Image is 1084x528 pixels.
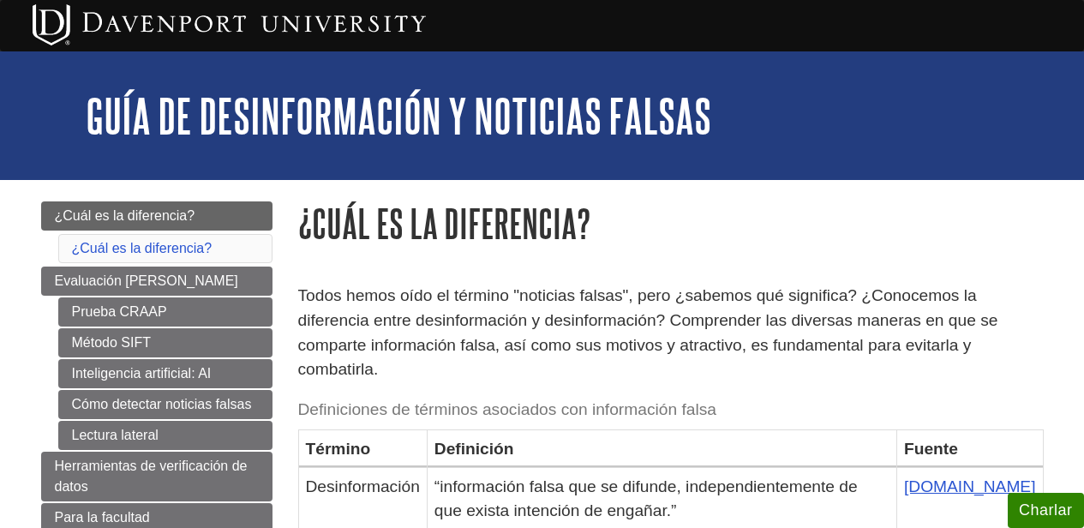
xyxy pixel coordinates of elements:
[41,201,272,231] a: ¿Cuál es la diferencia?
[1008,493,1084,528] button: Charlar
[58,328,272,357] a: Método SIFT
[298,201,1044,245] h1: ¿Cuál es la diferencia?
[58,390,272,419] a: Cómo detectar noticias falsas
[55,208,195,223] span: ¿Cuál es la diferencia?
[58,359,272,388] a: Inteligencia artificial: AI
[58,297,272,327] a: Prueba CRAAP
[55,459,248,494] span: Herramientas de verificación de datos
[55,510,150,525] span: Para la facultad
[33,4,426,45] img: Davenport University
[58,421,272,450] a: Lectura lateral
[904,477,1036,495] a: [DOMAIN_NAME]
[86,89,711,142] a: Guía de desinformación y noticias falsas
[72,241,213,255] a: ¿Cuál es la diferencia?
[298,284,1044,382] p: Todos hemos oído el término "noticias falsas", pero ¿sabemos qué significa? ¿Conocemos la diferen...
[298,391,1044,429] caption: Definiciones de términos asociados con información falsa
[41,267,272,296] a: Evaluación [PERSON_NAME]
[427,429,896,467] th: Definición
[298,429,427,467] th: Término
[55,273,238,288] span: Evaluación [PERSON_NAME]
[896,429,1043,467] th: Fuente
[41,452,272,501] a: Herramientas de verificación de datos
